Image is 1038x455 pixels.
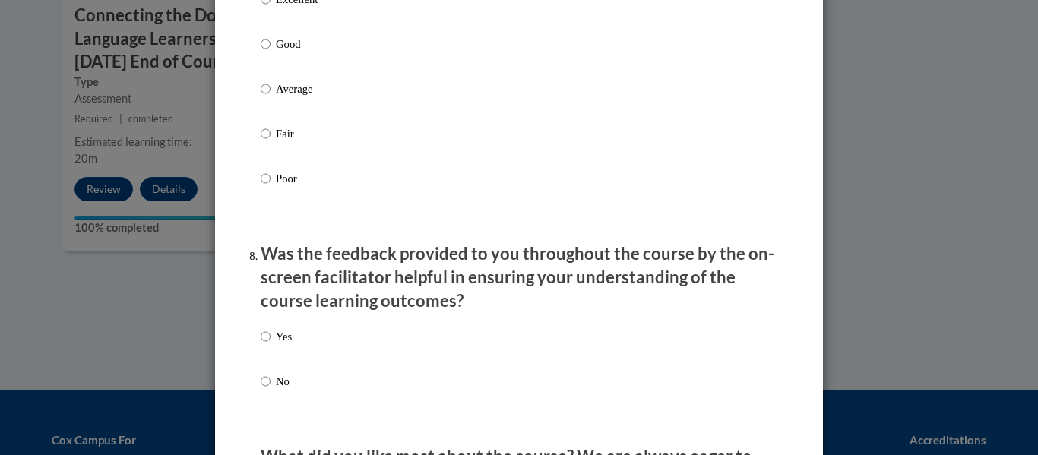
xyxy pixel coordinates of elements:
[276,81,318,97] p: Average
[276,328,292,345] p: Yes
[261,125,271,142] input: Fair
[261,81,271,97] input: Average
[261,170,271,187] input: Poor
[276,170,318,187] p: Poor
[276,125,318,142] p: Fair
[261,36,271,52] input: Good
[261,242,777,312] p: Was the feedback provided to you throughout the course by the on-screen facilitator helpful in en...
[261,373,271,390] input: No
[276,373,292,390] p: No
[261,328,271,345] input: Yes
[276,36,318,52] p: Good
